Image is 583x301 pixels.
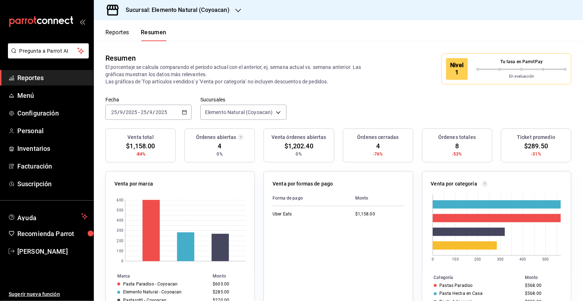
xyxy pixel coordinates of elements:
[155,109,167,115] input: ----
[200,97,287,102] label: Sucursales
[17,91,88,100] span: Menú
[105,53,136,64] div: Resumen
[17,161,88,171] span: Facturación
[542,257,549,261] text: 500
[117,239,123,243] text: 200
[17,144,88,153] span: Inventarios
[117,199,123,202] text: 600
[105,64,377,85] p: El porcentaje se calcula comparando el período actual con el anterior, ej. semana actual vs. sema...
[105,29,166,41] div: navigation tabs
[120,6,230,14] h3: Sucursal: Elemento Natural (Coyoacan)
[117,109,119,115] span: /
[123,109,125,115] span: /
[123,282,178,287] div: Pasta Paradiso - Coyoacan
[210,272,254,280] th: Monto
[17,179,88,189] span: Suscripción
[519,257,526,261] text: 400
[525,283,560,288] div: $568.00
[355,211,404,217] div: $1,158.00
[106,272,210,280] th: Marca
[121,259,123,263] text: 0
[9,291,88,298] span: Sugerir nueva función
[373,151,383,157] span: -76%
[217,151,223,157] span: 0%
[105,97,192,102] label: Fecha
[452,257,458,261] text: 100
[477,58,567,65] p: Tu tasa en ParrotPay
[296,151,302,157] span: 0%
[497,257,504,261] text: 300
[376,141,380,151] span: 4
[284,141,313,151] span: $1,202.40
[141,29,166,41] button: Resumen
[136,151,146,157] span: -84%
[119,109,123,115] input: --
[213,282,243,287] div: $603.00
[474,257,481,261] text: 200
[138,109,140,115] span: -
[117,209,123,213] text: 500
[196,134,236,141] h3: Órdenes abiertas
[525,291,560,296] div: $568.00
[522,274,571,282] th: Monto
[153,109,155,115] span: /
[117,229,123,233] text: 300
[126,141,155,151] span: $1,158.00
[149,109,153,115] input: --
[125,109,138,115] input: ----
[17,229,88,239] span: Recomienda Parrot
[8,43,89,58] button: Pregunta a Parrot AI
[147,109,149,115] span: /
[438,134,476,141] h3: Órdenes totales
[455,141,459,151] span: 8
[349,191,404,206] th: Monto
[432,257,434,261] text: 0
[17,212,78,221] span: Ayuda
[111,109,117,115] input: --
[117,249,123,253] text: 100
[205,109,273,116] span: Elemento Natural (Coyoacan)
[17,126,88,136] span: Personal
[440,291,483,296] div: Pasta Hecha en Casa
[273,211,344,217] div: Uber Eats
[79,19,85,25] button: open_drawer_menu
[17,247,88,256] span: [PERSON_NAME]
[452,151,462,157] span: -53%
[431,180,478,188] p: Venta por categoría
[357,134,399,141] h3: Órdenes cerradas
[114,180,153,188] p: Venta por marca
[218,141,222,151] span: 4
[273,191,349,206] th: Forma de pago
[5,52,89,60] a: Pregunta a Parrot AI
[422,274,522,282] th: Categoría
[477,74,567,80] p: En evaluación
[273,180,333,188] p: Venta por formas de pago
[446,58,468,80] div: Nivel 1
[127,134,153,141] h3: Venta total
[105,29,129,41] button: Reportes
[19,47,78,55] span: Pregunta a Parrot AI
[123,289,182,295] div: Elemento Natural - Coyoacan
[440,283,473,288] div: Pastas Paradiso
[140,109,147,115] input: --
[531,151,541,157] span: -31%
[213,289,243,295] div: $285.00
[17,73,88,83] span: Reportes
[271,134,326,141] h3: Venta órdenes abiertas
[524,141,548,151] span: $289.50
[517,134,555,141] h3: Ticket promedio
[17,108,88,118] span: Configuración
[117,219,123,223] text: 400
